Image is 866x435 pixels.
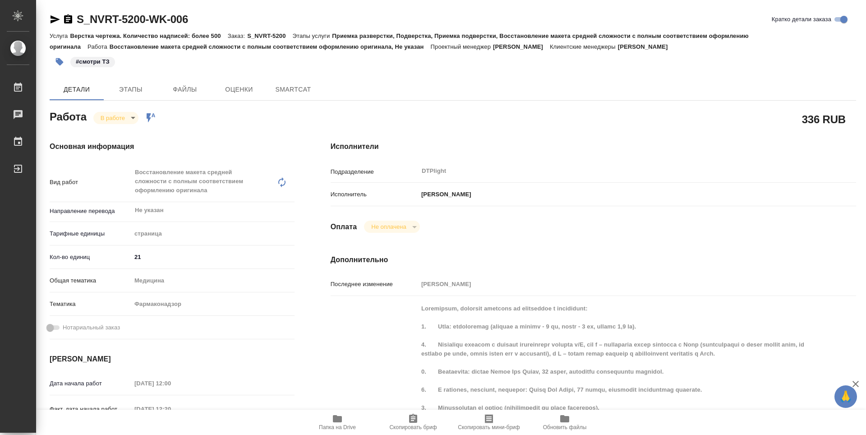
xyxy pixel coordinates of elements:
[77,13,188,25] a: S_NVRT-5200-WK-006
[50,32,749,50] p: Приемка разверстки, Подверстка, Приемка подверстки, Восстановление макета средней сложности с пол...
[55,84,98,95] span: Детали
[228,32,247,39] p: Заказ:
[50,108,87,124] h2: Работа
[331,167,418,176] p: Подразделение
[458,424,520,430] span: Скопировать мини-бриф
[618,43,675,50] p: [PERSON_NAME]
[451,410,527,435] button: Скопировать мини-бриф
[50,178,131,187] p: Вид работ
[331,190,418,199] p: Исполнитель
[63,323,120,332] span: Нотариальный заказ
[319,424,356,430] span: Папка на Drive
[389,424,437,430] span: Скопировать бриф
[331,141,856,152] h4: Исполнители
[131,273,295,288] div: Медицина
[50,14,60,25] button: Скопировать ссылку для ЯМессенджера
[109,84,152,95] span: Этапы
[98,114,128,122] button: В работе
[527,410,603,435] button: Обновить файлы
[550,43,618,50] p: Клиентские менеджеры
[50,52,69,72] button: Добавить тэг
[50,300,131,309] p: Тематика
[50,253,131,262] p: Кол-во единиц
[272,84,315,95] span: SmartCat
[131,250,295,264] input: ✎ Введи что-нибудь
[364,221,419,233] div: В работе
[131,296,295,312] div: Фармаконадзор
[493,43,550,50] p: [PERSON_NAME]
[369,223,409,231] button: Не оплачена
[93,112,138,124] div: В работе
[50,141,295,152] h4: Основная информация
[834,385,857,408] button: 🙏
[50,276,131,285] p: Общая тематика
[63,14,74,25] button: Скопировать ссылку
[50,354,295,365] h4: [PERSON_NAME]
[50,207,131,216] p: Направление перевода
[131,226,295,241] div: страница
[50,229,131,238] p: Тарифные единицы
[418,190,471,199] p: [PERSON_NAME]
[543,424,587,430] span: Обновить файлы
[247,32,292,39] p: S_NVRT-5200
[131,377,210,390] input: Пустое поле
[431,43,493,50] p: Проектный менеджер
[50,405,131,414] p: Факт. дата начала работ
[69,57,116,65] span: смотри ТЗ
[802,111,846,127] h2: 336 RUB
[772,15,831,24] span: Кратко детали заказа
[331,280,418,289] p: Последнее изменение
[331,409,418,418] p: Комментарий к работе
[299,410,375,435] button: Папка на Drive
[375,410,451,435] button: Скопировать бриф
[70,32,227,39] p: Верстка чертежа. Количество надписей: более 500
[50,379,131,388] p: Дата начала работ
[110,43,431,50] p: Восстановление макета средней сложности с полным соответствием оформлению оригинала, Не указан
[331,255,856,265] h4: Дополнительно
[293,32,332,39] p: Этапы услуги
[76,57,110,66] p: #смотри ТЗ
[838,387,853,406] span: 🙏
[131,403,210,416] input: Пустое поле
[331,222,357,232] h4: Оплата
[163,84,207,95] span: Файлы
[217,84,261,95] span: Оценки
[418,278,812,291] input: Пустое поле
[50,32,70,39] p: Услуга
[88,43,110,50] p: Работа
